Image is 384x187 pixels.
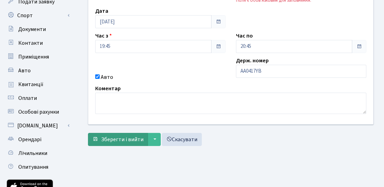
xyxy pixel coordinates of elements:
a: Документи [3,22,72,36]
a: Особові рахунки [3,105,72,119]
label: Дата [95,7,108,15]
a: Оплати [3,91,72,105]
span: Особові рахунки [18,108,59,116]
label: Коментар [95,84,121,93]
label: Держ. номер [236,56,269,65]
a: Квитанції [3,77,72,91]
label: Час з [95,32,112,40]
span: Контакти [18,39,43,47]
a: Спорт [3,9,72,22]
button: Зберегти і вийти [88,133,148,146]
a: Опитування [3,160,72,174]
a: Лічильники [3,146,72,160]
span: Опитування [18,163,48,171]
span: Лічильники [18,149,47,157]
span: Приміщення [18,53,49,61]
span: Зберегти і вийти [101,136,144,143]
a: [DOMAIN_NAME] [3,119,72,133]
span: Орендарі [18,136,41,143]
label: Час по [236,32,253,40]
a: Скасувати [162,133,202,146]
span: Квитанції [18,81,43,88]
span: Оплати [18,94,37,102]
span: Авто [18,67,31,74]
a: Орендарі [3,133,72,146]
span: Документи [18,25,46,33]
label: Авто [101,73,113,81]
a: Контакти [3,36,72,50]
a: Авто [3,64,72,77]
a: Приміщення [3,50,72,64]
input: AA0001AA [236,65,366,78]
